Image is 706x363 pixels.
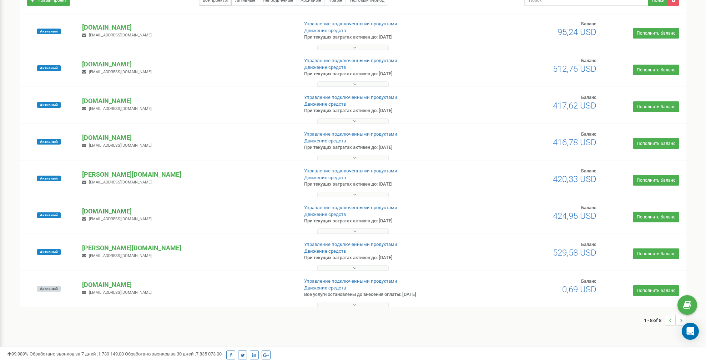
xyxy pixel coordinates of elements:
a: Пополнить баланс [633,138,679,149]
a: Управление подключенными продуктами [304,205,397,210]
a: Движение средств [304,285,346,291]
p: При текущих затратах активен до: [DATE] [304,71,459,77]
a: Управление подключенными продуктами [304,168,397,173]
span: [EMAIL_ADDRESS][DOMAIN_NAME] [89,33,152,37]
span: [EMAIL_ADDRESS][DOMAIN_NAME] [89,106,152,111]
span: [EMAIL_ADDRESS][DOMAIN_NAME] [89,217,152,221]
span: Баланс [581,95,596,100]
span: [EMAIL_ADDRESS][DOMAIN_NAME] [89,70,152,74]
span: 512,76 USD [553,64,596,74]
a: Движение средств [304,28,346,33]
a: Движение средств [304,175,346,180]
span: [EMAIL_ADDRESS][DOMAIN_NAME] [89,143,152,148]
p: При текущих затратах активен до: [DATE] [304,34,459,41]
span: Активный [37,29,61,34]
span: Активный [37,212,61,218]
span: 529,58 USD [553,248,596,258]
a: Пополнить баланс [633,101,679,112]
span: Обработано звонков за 7 дней : [30,351,124,357]
span: 416,78 USD [553,137,596,147]
span: [EMAIL_ADDRESS][DOMAIN_NAME] [89,253,152,258]
a: Движение средств [304,101,346,107]
p: Все услуги остановлены до внесения оплаты: [DATE] [304,291,459,298]
a: Управление подключенными продуктами [304,278,397,284]
span: Активный [37,249,61,255]
span: Баланс [581,21,596,26]
span: Архивный [37,286,61,292]
p: [PERSON_NAME][DOMAIN_NAME] [82,170,292,179]
span: [EMAIL_ADDRESS][DOMAIN_NAME] [89,290,152,295]
span: [EMAIL_ADDRESS][DOMAIN_NAME] [89,180,152,185]
p: [DOMAIN_NAME] [82,96,292,106]
span: Активный [37,65,61,71]
p: При текущих затратах активен до: [DATE] [304,107,459,114]
span: 1 - 8 of 8 [644,315,665,326]
a: Управление подключенными продуктами [304,21,397,26]
u: 1 739 149,00 [98,351,124,357]
span: 95,24 USD [558,27,596,37]
span: 424,95 USD [553,211,596,221]
a: Управление подключенными продуктами [304,95,397,100]
span: Баланс [581,131,596,137]
a: Пополнить баланс [633,248,679,259]
span: Активный [37,102,61,108]
a: Движение средств [304,212,346,217]
p: При текущих затратах активен до: [DATE] [304,144,459,151]
span: Активный [37,176,61,181]
p: При текущих затратах активен до: [DATE] [304,181,459,188]
span: Активный [37,139,61,145]
a: Пополнить баланс [633,28,679,39]
p: [DOMAIN_NAME] [82,23,292,32]
span: 417,62 USD [553,101,596,111]
a: Управление подключенными продуктами [304,58,397,63]
a: Движение средств [304,248,346,254]
span: 420,33 USD [553,174,596,184]
p: [DOMAIN_NAME] [82,207,292,216]
p: [DOMAIN_NAME] [82,60,292,69]
u: 7 835 073,00 [196,351,222,357]
p: [DOMAIN_NAME] [82,133,292,142]
p: При текущих затратах активен до: [DATE] [304,218,459,225]
a: Пополнить баланс [633,65,679,75]
p: [PERSON_NAME][DOMAIN_NAME] [82,243,292,253]
p: [DOMAIN_NAME] [82,280,292,289]
a: Управление подключенными продуктами [304,131,397,137]
div: Open Intercom Messenger [682,323,699,340]
span: Баланс [581,278,596,284]
nav: ... [644,308,686,333]
a: Движение средств [304,138,346,143]
a: Пополнить баланс [633,175,679,186]
span: Баланс [581,168,596,173]
a: Движение средств [304,65,346,70]
a: Управление подключенными продуктами [304,242,397,247]
p: При текущих затратах активен до: [DATE] [304,254,459,261]
span: Обработано звонков за 30 дней : [125,351,222,357]
span: 99,989% [7,351,29,357]
span: 0,69 USD [562,284,596,294]
span: Баланс [581,205,596,210]
span: Баланс [581,242,596,247]
span: Баланс [581,58,596,63]
a: Пополнить баланс [633,285,679,296]
a: Пополнить баланс [633,212,679,222]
